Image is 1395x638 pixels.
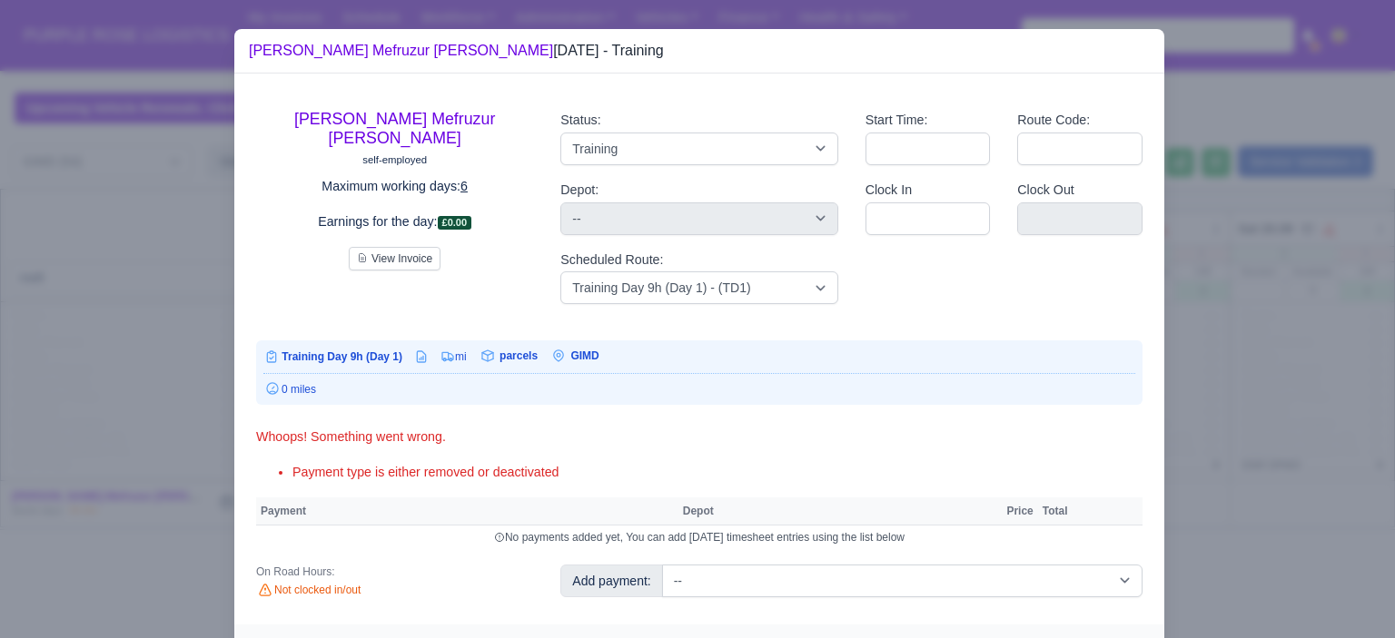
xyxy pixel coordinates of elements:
label: Status: [560,110,600,131]
span: parcels [500,349,538,362]
label: Route Code: [1017,110,1090,131]
label: Start Time: [866,110,928,131]
a: [PERSON_NAME] Mefruzur [PERSON_NAME] [249,43,553,58]
div: Not clocked in/out [256,583,533,599]
span: £0.00 [438,216,472,230]
label: Clock Out [1017,180,1074,201]
span: Training Day 9h (Day 1) [282,350,402,363]
p: Maximum working days: [256,176,533,197]
button: View Invoice [349,247,440,270]
td: mi [430,348,468,366]
td: No payments added yet, You can add [DATE] timesheet entries using the list below [256,525,1143,550]
label: Scheduled Route: [560,250,663,270]
u: 6 [460,179,468,193]
a: [PERSON_NAME] Mefruzur [PERSON_NAME] [294,110,495,147]
label: Depot: [560,180,599,201]
iframe: Chat Widget [1304,551,1395,638]
span: GIMD [570,349,599,362]
div: [DATE] - Training [249,40,664,62]
div: Add payment: [560,564,662,597]
th: Depot [678,497,988,525]
th: Payment [256,497,678,525]
div: On Road Hours: [256,564,533,579]
div: 0 miles [263,381,1135,398]
small: self-employed [362,154,427,165]
div: Whoops! Something went wrong. [256,427,1143,447]
label: Clock In [866,180,912,201]
p: Earnings for the day: [256,211,533,232]
li: Payment type is either removed or deactivated [292,462,1143,483]
th: Price [1002,497,1037,525]
th: Total [1038,497,1073,525]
